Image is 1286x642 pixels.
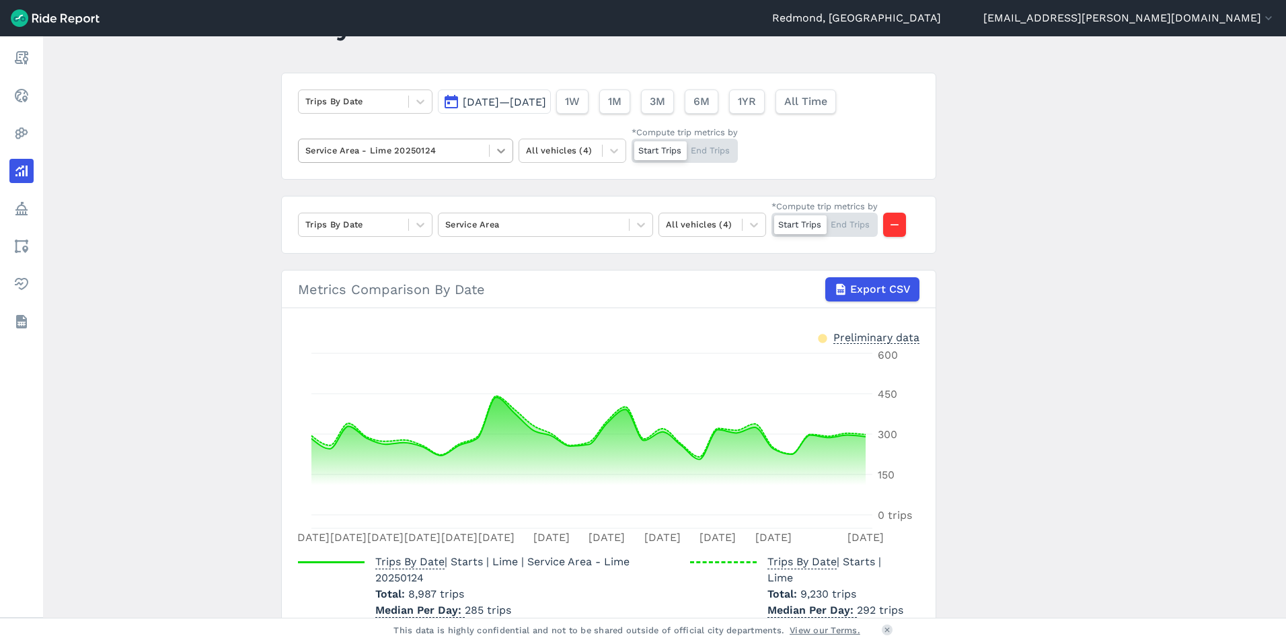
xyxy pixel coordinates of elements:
tspan: 300 [878,428,897,441]
span: 1M [608,94,621,110]
span: Total [375,587,408,600]
a: Redmond, [GEOGRAPHIC_DATA] [772,10,941,26]
button: 1W [556,90,589,114]
tspan: [DATE] [367,531,404,544]
button: 1M [599,90,630,114]
span: Trips By Date [767,551,837,569]
tspan: [DATE] [293,531,330,544]
tspan: [DATE] [404,531,441,544]
img: Ride Report [11,9,100,27]
a: Heatmaps [9,121,34,145]
span: Median Per Day [375,600,465,618]
span: 3M [650,94,665,110]
tspan: 600 [878,349,898,361]
span: | Starts | Lime [767,555,881,584]
span: Median Per Day [767,600,857,618]
span: 9,230 trips [800,587,856,600]
tspan: [DATE] [755,531,792,544]
tspan: 0 trips [878,509,912,522]
button: [DATE]—[DATE] [438,90,551,114]
tspan: [DATE] [644,531,681,544]
a: Areas [9,234,34,258]
span: [DATE]—[DATE] [463,96,546,108]
button: [EMAIL_ADDRESS][PERSON_NAME][DOMAIN_NAME] [983,10,1275,26]
tspan: [DATE] [589,531,625,544]
button: Export CSV [825,277,919,301]
a: Policy [9,197,34,221]
tspan: [DATE] [441,531,478,544]
div: Metrics Comparison By Date [298,277,919,301]
a: Report [9,46,34,70]
div: Preliminary data [833,330,919,344]
a: View our Terms. [790,624,860,637]
tspan: [DATE] [699,531,736,544]
div: *Compute trip metrics by [632,126,738,139]
span: Export CSV [850,281,911,297]
tspan: [DATE] [847,531,884,544]
p: 285 trips [375,602,679,618]
button: 3M [641,90,674,114]
span: Total [767,587,800,600]
a: Realtime [9,83,34,108]
button: 6M [685,90,718,114]
button: 1YR [729,90,765,114]
p: 292 trips [767,602,909,618]
tspan: [DATE] [533,531,570,544]
span: 1W [565,94,580,110]
a: Health [9,272,34,296]
span: All Time [784,94,827,110]
tspan: 450 [878,388,897,400]
tspan: 150 [878,468,895,481]
a: Datasets [9,310,34,334]
tspan: [DATE] [478,531,515,544]
div: *Compute trip metrics by [771,200,878,213]
span: 6M [693,94,710,110]
span: 1YR [738,94,756,110]
tspan: [DATE] [330,531,367,544]
button: All Time [776,90,836,114]
span: Trips By Date [375,551,445,569]
span: | Starts | Lime | Service Area - Lime 20250124 [375,555,630,584]
a: Analyze [9,159,34,183]
span: 8,987 trips [408,587,464,600]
